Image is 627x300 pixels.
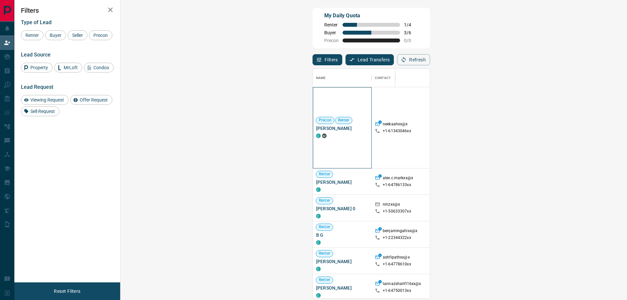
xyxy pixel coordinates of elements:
[316,214,321,218] div: condos.ca
[70,95,112,105] div: Offer Request
[397,54,430,65] button: Refresh
[383,228,417,235] p: benjamingahixx@x
[316,134,321,138] div: condos.ca
[316,232,368,238] span: B G
[50,286,85,297] button: Reset Filters
[313,54,342,65] button: Filters
[23,33,41,38] span: Renter
[21,95,69,105] div: Viewing Request
[316,187,321,192] div: condos.ca
[47,33,64,38] span: Buyer
[375,69,391,87] div: Contact
[21,52,51,58] span: Lead Source
[21,7,114,14] h2: Filters
[335,118,352,123] span: Renter
[21,106,59,116] div: Sell Request
[21,84,53,90] span: Lead Request
[91,65,111,70] span: Condos
[383,202,400,209] p: ninzxx@x
[21,30,43,40] div: Renter
[404,22,418,27] span: 1 / 4
[313,69,372,87] div: Name
[21,63,53,72] div: Property
[383,288,411,293] p: +1- 64750013xx
[324,12,418,20] p: My Daily Quota
[21,19,52,25] span: Type of Lead
[316,205,368,212] span: [PERSON_NAME] 0
[316,179,368,185] span: [PERSON_NAME]
[68,30,88,40] div: Seller
[316,277,333,283] span: Renter
[316,118,334,123] span: Precon
[324,30,339,35] span: Buyer
[316,251,333,256] span: Renter
[324,38,339,43] span: Precon
[316,258,368,265] span: [PERSON_NAME]
[383,121,408,128] p: neekaahxx@x
[91,33,110,38] span: Precon
[404,30,418,35] span: 3 / 6
[383,235,411,241] p: +1- 22344322xx
[316,69,326,87] div: Name
[383,128,411,134] p: +1- 61343046xx
[61,65,80,70] span: MrLoft
[383,255,410,261] p: ashfipathxx@x
[45,30,66,40] div: Buyer
[316,267,321,271] div: condos.ca
[28,97,66,103] span: Viewing Request
[383,281,421,288] p: tannazsharifi16xx@x
[54,63,82,72] div: MrLoft
[89,30,112,40] div: Precon
[28,65,50,70] span: Property
[316,285,368,291] span: [PERSON_NAME]
[84,63,114,72] div: Condos
[316,240,321,245] div: condos.ca
[383,209,411,214] p: +1- 50633307xx
[77,97,110,103] span: Offer Request
[346,54,394,65] button: Lead Transfers
[324,22,339,27] span: Renter
[70,33,85,38] span: Seller
[316,293,321,298] div: condos.ca
[316,171,333,177] span: Renter
[322,134,327,138] div: mrloft.ca
[383,261,411,267] p: +1- 64778610xx
[28,109,57,114] span: Sell Request
[383,182,411,188] p: +1- 64786133xx
[316,198,333,203] span: Renter
[404,38,418,43] span: 0 / 0
[383,175,413,182] p: alex.c.markxx@x
[316,224,333,230] span: Renter
[316,125,368,132] span: [PERSON_NAME]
